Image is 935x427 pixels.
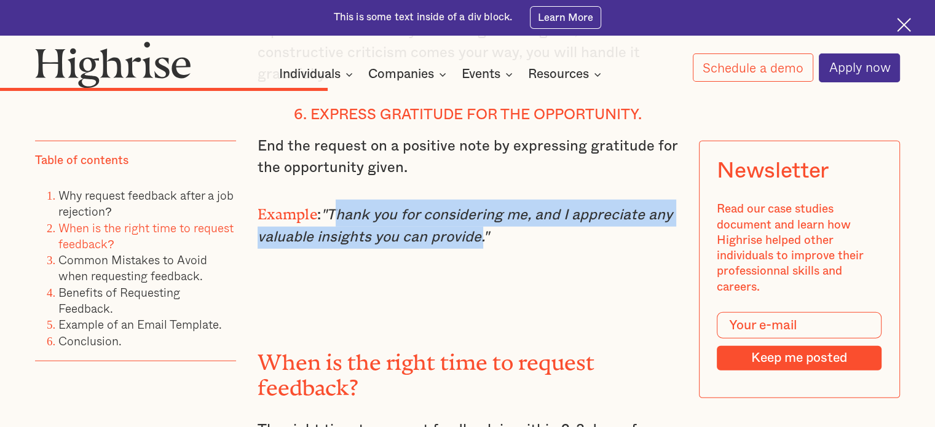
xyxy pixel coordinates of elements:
a: Apply now [819,53,900,82]
a: Learn More [530,6,602,28]
div: Individuals [279,67,341,82]
strong: Example [258,206,317,215]
div: Events [462,67,500,82]
a: Common Mistakes to Avoid when requesting feedback. [58,250,207,284]
div: Companies [368,67,434,82]
div: Individuals [279,67,357,82]
input: Your e-mail [717,312,882,339]
div: Resources [528,67,605,82]
p: : [258,200,677,248]
div: This is some text inside of a div block. [334,10,513,25]
div: Resources [528,67,589,82]
div: Newsletter [717,159,829,184]
a: Example of an Email Template. [58,315,222,333]
form: Modal Form [717,312,882,370]
a: Schedule a demo [693,53,813,82]
h4: 6. Express gratitude for the opportunity. [258,106,677,124]
div: Table of contents [35,152,128,168]
a: Conclusion. [58,331,122,349]
p: End the request on a positive note by expressing gratitude for the opportunity given. [258,136,677,179]
input: Keep me posted [717,345,882,370]
div: Companies [368,67,450,82]
a: Why request feedback after a job rejection? [58,186,234,219]
img: Highrise logo [35,41,191,88]
a: When is the right time to request feedback? [58,218,234,252]
em: "Thank you for considering me, and I appreciate any valuable insights you can provide." [258,208,673,245]
div: Read our case studies document and learn how Highrise helped other individuals to improve their p... [717,202,882,295]
a: Benefits of Requesting Feedback. [58,283,180,316]
div: Events [462,67,516,82]
img: Cross icon [897,18,911,32]
h2: When is the right time to request feedback? [258,345,677,394]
